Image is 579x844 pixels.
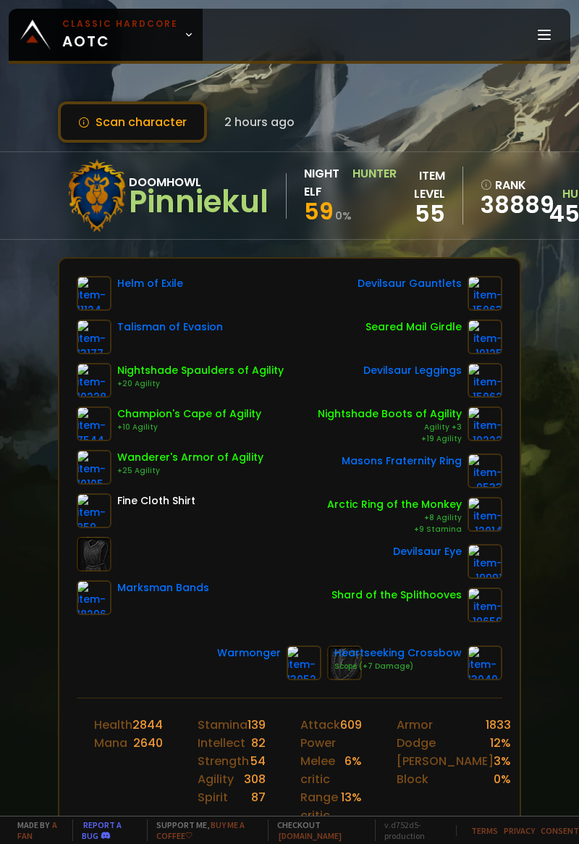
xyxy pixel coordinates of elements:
div: Nightshade Boots of Agility [318,406,462,422]
div: 55 [397,203,445,225]
img: item-12014 [468,497,502,532]
img: item-15062 [468,363,502,398]
div: Block [397,770,428,788]
div: Scope (+7 Damage) [334,661,462,672]
img: item-10222 [468,406,502,441]
div: rank [481,176,541,194]
div: +25 Agility [117,465,263,477]
div: Mana [94,734,127,752]
span: Made by [9,819,64,841]
span: Support me, [147,819,259,841]
div: Hunter [352,164,397,201]
div: Arctic Ring of the Monkey [327,497,462,512]
div: Agility +3 [318,422,462,433]
div: 609 [340,716,362,752]
div: Talisman of Evasion [117,319,223,335]
a: Consent [541,825,579,836]
div: Helm of Exile [117,276,183,291]
img: item-13052 [287,645,321,680]
div: 6 % [345,752,362,788]
div: Heartseeking Crossbow [334,645,462,661]
span: v. d752d5 - production [375,819,447,841]
div: Intellect [198,734,245,752]
div: 54 [250,752,266,770]
div: 13 % [341,788,362,824]
img: item-19991 [468,544,502,579]
div: Devilsaur Gauntlets [358,276,462,291]
small: 0 % [335,209,352,223]
div: 308 [244,770,266,788]
div: Seared Mail Girdle [365,319,462,335]
div: Pinniekul [129,191,269,213]
small: Classic Hardcore [62,17,178,30]
div: +20 Agility [117,378,284,390]
div: Armor [397,716,433,734]
div: Melee critic [300,752,345,788]
div: Spirit [198,788,228,806]
div: Masons Fraternity Ring [342,454,462,469]
div: Strength [198,752,249,770]
div: 3 % [494,752,511,770]
img: item-18296 [77,580,111,615]
img: item-10228 [77,363,111,398]
div: Doomhowl [129,173,269,191]
span: AOTC [62,17,178,52]
img: item-11124 [77,276,111,311]
img: item-7544 [77,406,111,441]
div: Agility [198,770,234,788]
div: Range critic [300,788,341,824]
div: Marksman Bands [117,580,209,596]
img: item-15063 [468,276,502,311]
a: Privacy [504,825,535,836]
div: Fine Cloth Shirt [117,493,195,509]
div: 12 % [490,734,511,752]
a: Terms [471,825,498,836]
span: 59 [304,195,334,227]
div: Health [94,716,132,734]
img: item-9533 [468,454,502,488]
div: Devilsaur Leggings [363,363,462,378]
div: 1833 [486,716,511,734]
span: Checkout [268,819,366,841]
div: +8 Agility [327,512,462,524]
div: 139 [248,716,266,734]
img: item-10105 [77,450,111,485]
img: item-10659 [468,588,502,622]
img: item-19125 [468,319,502,354]
button: Scan character [58,101,207,143]
div: Champion's Cape of Agility [117,406,261,422]
div: Nightshade Spaulders of Agility [117,363,284,378]
a: Buy me a coffee [156,819,245,841]
div: Warmonger [217,645,281,661]
a: Classic HardcoreAOTC [9,9,203,61]
div: item level [397,167,445,203]
div: 87 [251,788,266,806]
div: 0 % [494,770,511,788]
img: item-13040 [468,645,502,680]
div: +9 Stamina [327,524,462,535]
div: 82 [251,734,266,752]
div: Devilsaur Eye [393,544,462,559]
span: 2 hours ago [224,113,295,131]
a: 38889 [481,194,541,216]
a: a fan [17,819,57,841]
div: 2640 [133,734,163,752]
div: +10 Agility [117,422,261,433]
div: 2844 [132,716,163,734]
div: Dodge [397,734,436,752]
img: item-859 [77,493,111,528]
a: Report a bug [82,819,122,841]
a: [DOMAIN_NAME] [279,830,342,841]
div: Attack Power [300,716,340,752]
div: Stamina [198,716,248,734]
div: Shard of the Splithooves [331,588,462,603]
div: Night Elf [304,164,348,201]
div: [PERSON_NAME] [397,752,494,770]
div: Wanderer's Armor of Agility [117,450,263,465]
img: item-13177 [77,319,111,354]
div: +19 Agility [318,433,462,445]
